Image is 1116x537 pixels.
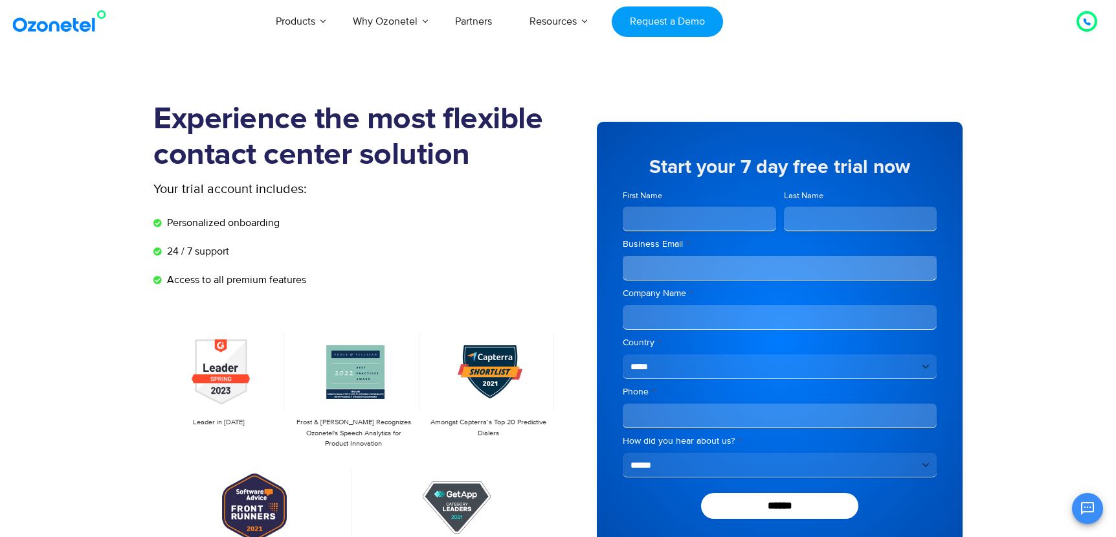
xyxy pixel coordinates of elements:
[623,336,937,349] label: Country
[612,6,722,37] a: Request a Demo
[1072,493,1103,524] button: Open chat
[623,385,937,398] label: Phone
[295,417,412,450] p: Frost & [PERSON_NAME] Recognizes Ozonetel's Speech Analytics for Product Innovation
[164,215,280,231] span: Personalized onboarding
[164,244,229,259] span: 24 / 7 support
[160,417,278,428] p: Leader in [DATE]
[623,157,937,177] h5: Start your 7 day free trial now
[784,190,937,202] label: Last Name
[623,435,937,448] label: How did you hear about us?
[623,238,937,251] label: Business Email
[430,417,548,439] p: Amongst Capterra’s Top 20 Predictive Dialers
[623,190,776,202] label: First Name
[623,287,937,300] label: Company Name
[153,102,558,173] h1: Experience the most flexible contact center solution
[164,272,306,288] span: Access to all premium features
[153,179,461,199] p: Your trial account includes:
